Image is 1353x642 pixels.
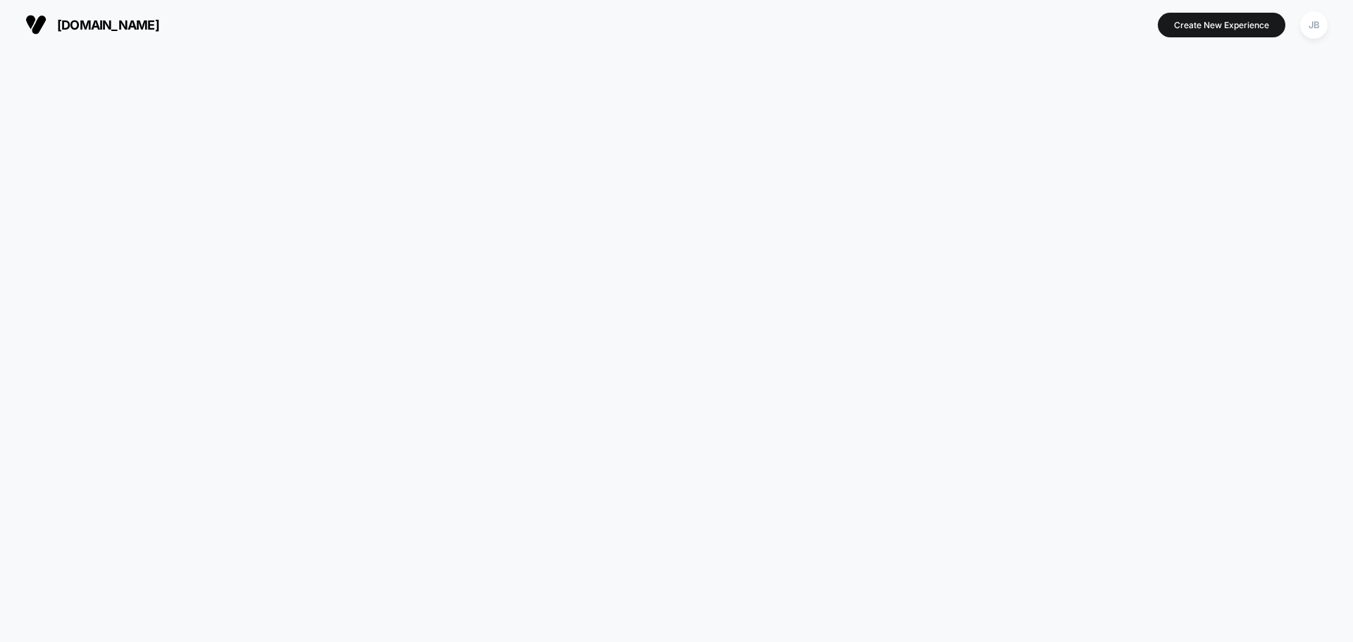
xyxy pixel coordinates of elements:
button: JB [1296,11,1332,39]
button: [DOMAIN_NAME] [21,13,163,36]
button: Create New Experience [1158,13,1285,37]
span: [DOMAIN_NAME] [57,18,159,32]
div: JB [1300,11,1328,39]
img: Visually logo [25,14,47,35]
